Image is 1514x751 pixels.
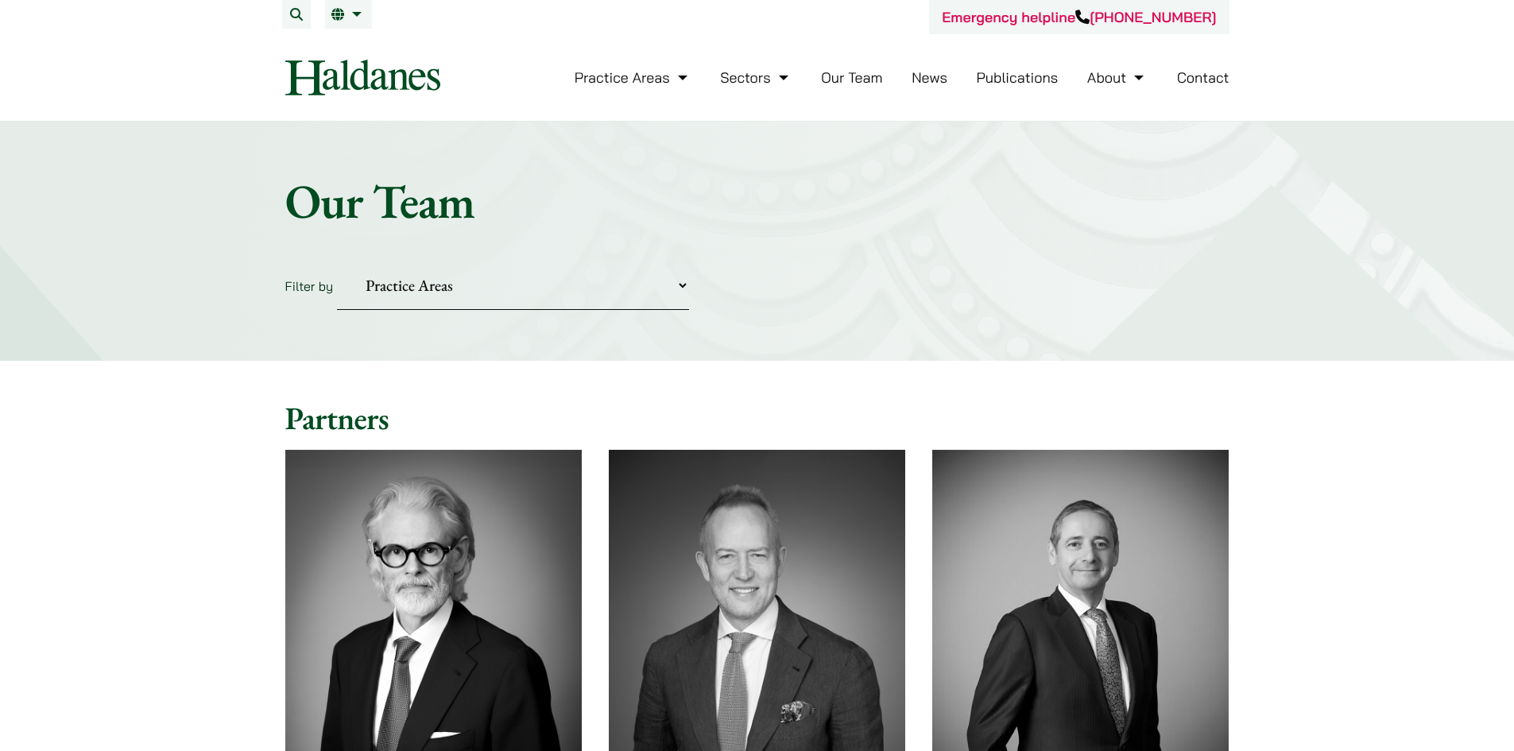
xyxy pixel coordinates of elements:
[977,68,1059,87] a: Publications
[285,278,334,294] label: Filter by
[331,8,366,21] a: EN
[1177,68,1229,87] a: Contact
[285,172,1229,230] h1: Our Team
[285,399,1229,437] h2: Partners
[720,68,792,87] a: Sectors
[942,8,1216,26] a: Emergency helpline[PHONE_NUMBER]
[1087,68,1148,87] a: About
[285,60,440,95] img: Logo of Haldanes
[912,68,947,87] a: News
[575,68,691,87] a: Practice Areas
[821,68,882,87] a: Our Team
